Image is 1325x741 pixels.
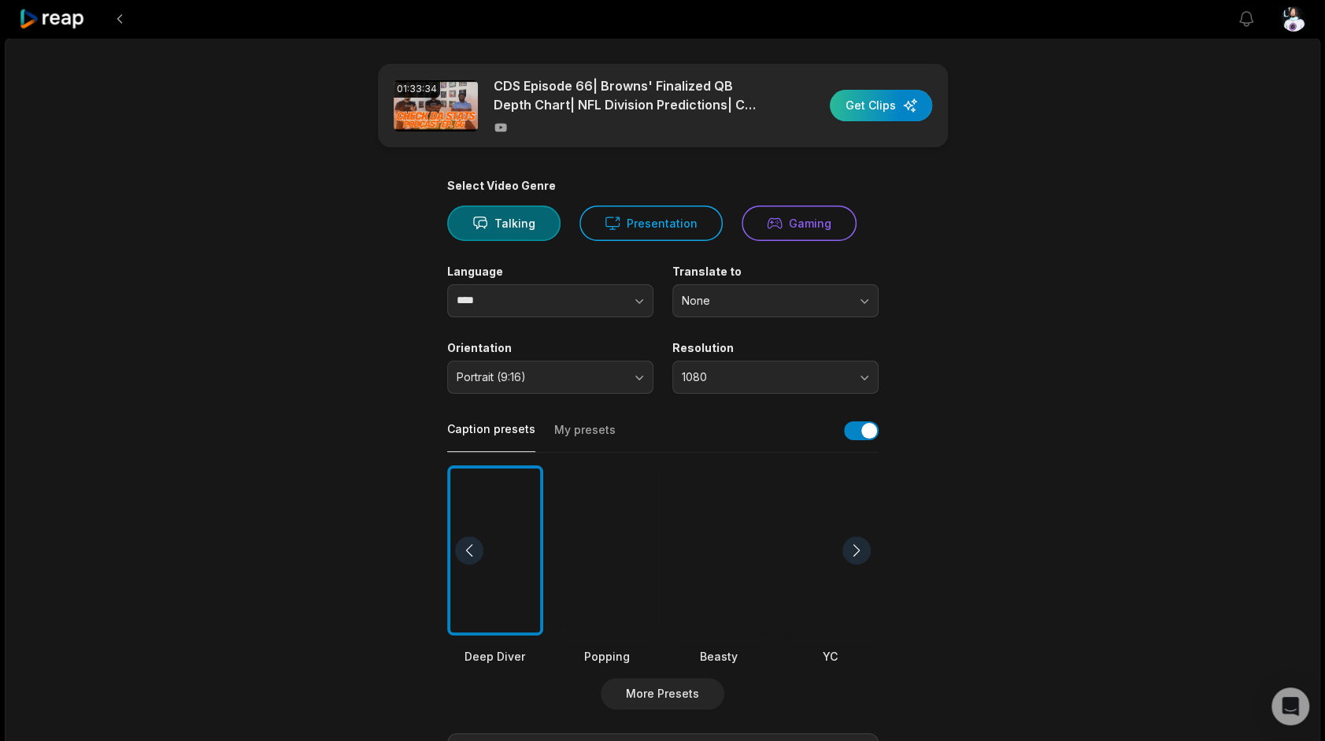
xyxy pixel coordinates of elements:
[447,648,543,665] div: Deep Diver
[447,341,653,355] label: Orientation
[447,179,879,193] div: Select Video Genre
[447,361,653,394] button: Portrait (9:16)
[830,90,932,121] button: Get Clips
[682,370,847,384] span: 1080
[447,421,535,452] button: Caption presets
[447,206,561,241] button: Talking
[783,648,879,665] div: YC
[447,265,653,279] label: Language
[672,265,879,279] label: Translate to
[671,648,767,665] div: Beasty
[672,341,879,355] label: Resolution
[1271,687,1309,725] div: Open Intercom Messenger
[672,284,879,317] button: None
[559,648,655,665] div: Popping
[457,370,622,384] span: Portrait (9:16)
[682,294,847,308] span: None
[672,361,879,394] button: 1080
[601,678,724,710] button: More Presets
[554,422,616,452] button: My presets
[394,80,440,98] div: 01:33:34
[742,206,857,241] button: Gaming
[579,206,723,241] button: Presentation
[494,76,765,114] p: CDS Episode 66| Browns' Finalized QB Depth Chart| NFL Division Predictions| CDS NFL Award Winners|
